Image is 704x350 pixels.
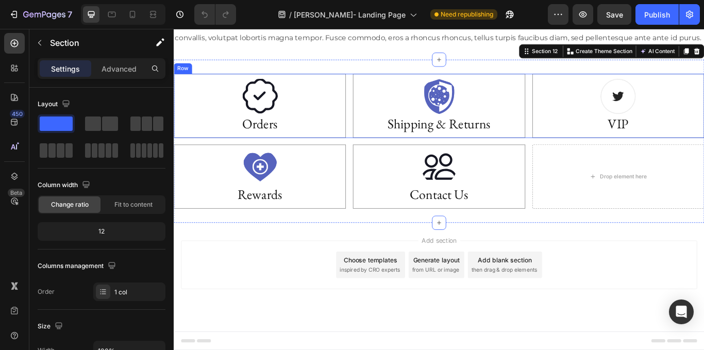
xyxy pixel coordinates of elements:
[541,20,586,32] button: AI Content
[4,4,77,25] button: 7
[635,4,679,25] button: Publish
[2,42,19,51] div: Row
[497,58,539,99] img: gempages_553232208718988385-8eb0ae65-e31a-40fe-8adc-4fffbd13e7c3.png
[289,9,292,20] span: /
[38,97,72,111] div: Layout
[68,8,72,21] p: 7
[279,264,333,275] div: Generate layout
[10,110,25,118] div: 450
[278,277,333,286] span: from URL or image
[8,189,25,197] div: Beta
[114,288,163,297] div: 1 col
[38,320,65,334] div: Size
[644,9,670,20] div: Publish
[427,99,610,122] h2: VIP
[194,4,236,25] div: Undo/Redo
[606,10,623,19] span: Save
[347,277,424,286] span: then drag & drop elements
[102,63,137,74] p: Advanced
[174,29,704,350] iframe: Design area
[51,63,80,74] p: Settings
[114,200,153,209] span: Fit to content
[217,99,400,122] h2: Shipping & Returns
[285,241,334,252] span: Add section
[198,264,261,275] div: Choose templates
[289,141,330,182] img: gempages_553232208718988385-a55c5230-030e-41dd-9346-22954fc77c7c.svg
[355,264,417,275] div: Add blank section
[38,178,92,192] div: Column width
[294,9,406,20] span: [PERSON_NAME]- Landing Page
[38,287,55,296] div: Order
[217,182,400,204] h2: Contact Us
[50,37,135,49] p: Section
[497,168,551,176] div: Drop element here
[669,299,694,324] div: Open Intercom Messenger
[468,22,534,31] p: Create Theme Section
[38,259,118,273] div: Columns management
[441,10,493,19] span: Need republishing
[597,4,631,25] button: Save
[289,58,330,99] img: gempages_553232208718988385-99ded68d-de2f-4aae-a29a-dd3cd5cac908.png
[415,22,449,31] div: Section 12
[40,224,163,239] div: 12
[80,141,121,182] img: gempages_553232208718988385-6dd150e9-8686-434b-9164-7c21dd8b39f2.png
[51,200,89,209] span: Change ratio
[193,277,264,286] span: inspired by CRO experts
[9,182,192,204] h2: Rewards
